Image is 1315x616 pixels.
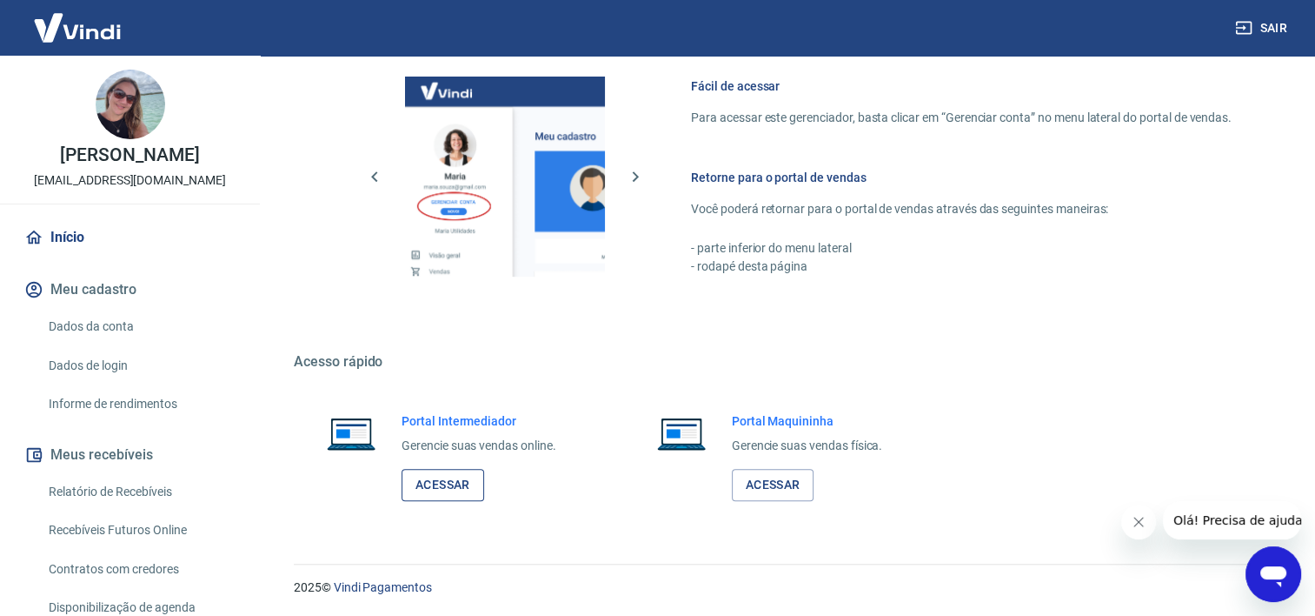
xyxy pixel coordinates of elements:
a: Relatório de Recebíveis [42,474,239,510]
img: Vindi [21,1,134,54]
img: 82dc78dc-686d-4c09-aacc-0b5a308ae78c.jpeg [96,70,165,139]
iframe: Mensagem da empresa [1163,501,1301,539]
p: - rodapé desta página [691,258,1232,276]
a: Dados da conta [42,309,239,345]
button: Meu cadastro [21,271,239,309]
h5: Acesso rápido [294,353,1273,371]
a: Acessar [402,469,484,501]
a: Dados de login [42,348,239,384]
button: Meus recebíveis [21,436,239,474]
a: Início [21,218,239,257]
a: Recebíveis Futuros Online [42,512,239,548]
p: Gerencie suas vendas online. [402,437,556,455]
img: Imagem de um notebook aberto [315,412,388,454]
h6: Portal Maquininha [732,412,883,430]
img: Imagem de um notebook aberto [645,412,718,454]
a: Vindi Pagamentos [334,580,432,594]
p: 2025 © [294,579,1273,597]
button: Sair [1232,12,1294,44]
img: Imagem da dashboard mostrando o botão de gerenciar conta na sidebar no lado esquerdo [405,77,605,277]
p: Gerencie suas vendas física. [732,437,883,455]
p: Você poderá retornar para o portal de vendas através das seguintes maneiras: [691,200,1232,218]
h6: Portal Intermediador [402,412,556,430]
h6: Retorne para o portal de vendas [691,169,1232,186]
p: Para acessar este gerenciador, basta clicar em “Gerenciar conta” no menu lateral do portal de ven... [691,109,1232,127]
h6: Fácil de acessar [691,77,1232,95]
iframe: Fechar mensagem [1121,505,1156,539]
a: Informe de rendimentos [42,386,239,422]
iframe: Botão para abrir a janela de mensagens [1245,546,1301,602]
p: [PERSON_NAME] [60,146,199,164]
p: [EMAIL_ADDRESS][DOMAIN_NAME] [34,171,226,190]
a: Contratos com credores [42,552,239,587]
span: Olá! Precisa de ajuda? [10,12,146,26]
a: Acessar [732,469,814,501]
p: - parte inferior do menu lateral [691,239,1232,258]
